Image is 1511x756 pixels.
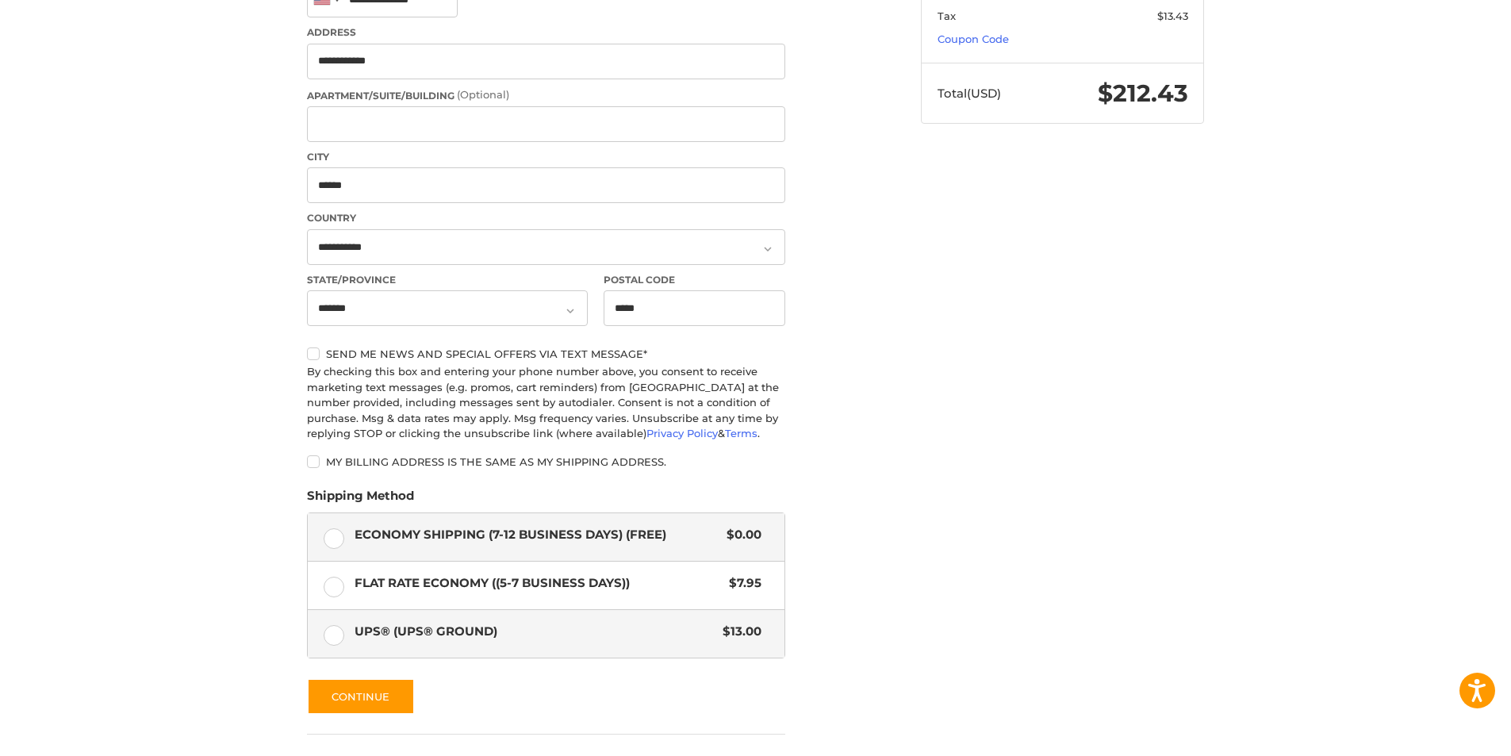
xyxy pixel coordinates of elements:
[307,273,588,287] label: State/Province
[719,526,761,544] span: $0.00
[938,10,956,22] span: Tax
[355,623,715,641] span: UPS® (UPS® Ground)
[355,526,719,544] span: Economy Shipping (7-12 Business Days) (Free)
[307,87,785,103] label: Apartment/Suite/Building
[938,33,1009,45] a: Coupon Code
[1380,713,1511,756] iframe: Google Customer Reviews
[307,25,785,40] label: Address
[307,347,785,360] label: Send me news and special offers via text message*
[646,427,718,439] a: Privacy Policy
[307,678,415,715] button: Continue
[307,150,785,164] label: City
[1157,10,1188,22] span: $13.43
[715,623,761,641] span: $13.00
[1098,79,1188,108] span: $212.43
[604,273,786,287] label: Postal Code
[721,574,761,593] span: $7.95
[355,574,722,593] span: Flat Rate Economy ((5-7 Business Days))
[307,364,785,442] div: By checking this box and entering your phone number above, you consent to receive marketing text ...
[725,427,757,439] a: Terms
[307,487,414,512] legend: Shipping Method
[457,88,509,101] small: (Optional)
[938,86,1001,101] span: Total (USD)
[307,211,785,225] label: Country
[307,455,785,468] label: My billing address is the same as my shipping address.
